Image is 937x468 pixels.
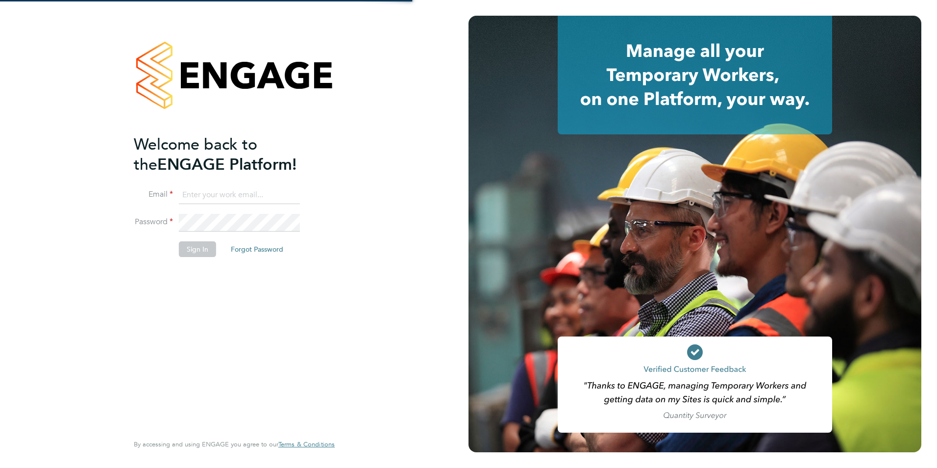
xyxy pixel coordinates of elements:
span: By accessing and using ENGAGE you agree to our [134,440,335,448]
button: Forgot Password [223,241,291,257]
h2: ENGAGE Platform! [134,134,325,175]
button: Sign In [179,241,216,257]
a: Terms & Conditions [278,441,335,448]
label: Password [134,217,173,227]
input: Enter your work email... [179,186,300,204]
span: Welcome back to the [134,135,257,174]
label: Email [134,189,173,200]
